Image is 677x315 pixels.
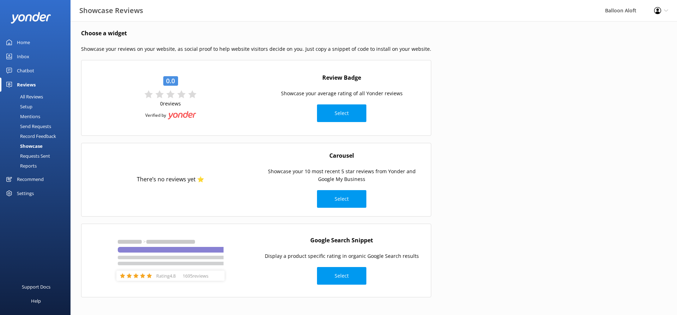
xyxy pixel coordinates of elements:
p: Showcase your average rating of all Yonder reviews [281,90,403,97]
div: Chatbot [17,63,34,78]
a: Send Requests [4,121,71,131]
button: Select [317,190,366,208]
div: Settings [17,186,34,200]
a: Requests Sent [4,151,71,161]
a: Setup [4,102,71,111]
a: Record Feedback [4,131,71,141]
div: Mentions [4,111,40,121]
p: Showcase your 10 most recent 5 star reviews from Yonder and Google My Business [260,168,424,183]
button: Select [317,267,366,285]
div: Showcase [4,141,43,151]
img: Yonder [168,111,196,120]
div: Reviews [17,78,36,92]
div: Requests Sent [4,151,50,161]
div: Setup [4,102,32,111]
div: Recommend [17,172,44,186]
h4: Choose a widget [81,29,431,38]
div: Record Feedback [4,131,56,141]
div: Send Requests [4,121,51,131]
p: Rating 4.8 [153,273,179,279]
a: Showcase [4,141,71,151]
a: Reports [4,161,71,171]
h4: Google Search Snippet [310,236,373,245]
p: Verified by [145,112,166,118]
h4: Review Badge [322,73,361,83]
h3: Showcase Reviews [79,5,143,16]
p: 0 reviews [160,100,181,107]
div: All Reviews [4,92,43,102]
div: Support Docs [22,280,50,294]
img: yonder-white-logo.png [11,12,51,24]
a: All Reviews [4,92,71,102]
a: Mentions [4,111,71,121]
h4: Carousel [329,151,354,160]
div: There’s no reviews yet ⭐ [137,175,204,184]
button: Select [317,104,366,122]
p: 0.0 [166,77,175,85]
p: Display a product specific rating in organic Google Search results [265,252,419,260]
p: 1695 reviews [179,273,212,279]
div: Reports [4,161,37,171]
p: Showcase your reviews on your website, as social proof to help website visitors decide on you. Ju... [81,45,431,53]
div: Inbox [17,49,29,63]
div: Home [17,35,30,49]
div: Help [31,294,41,308]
